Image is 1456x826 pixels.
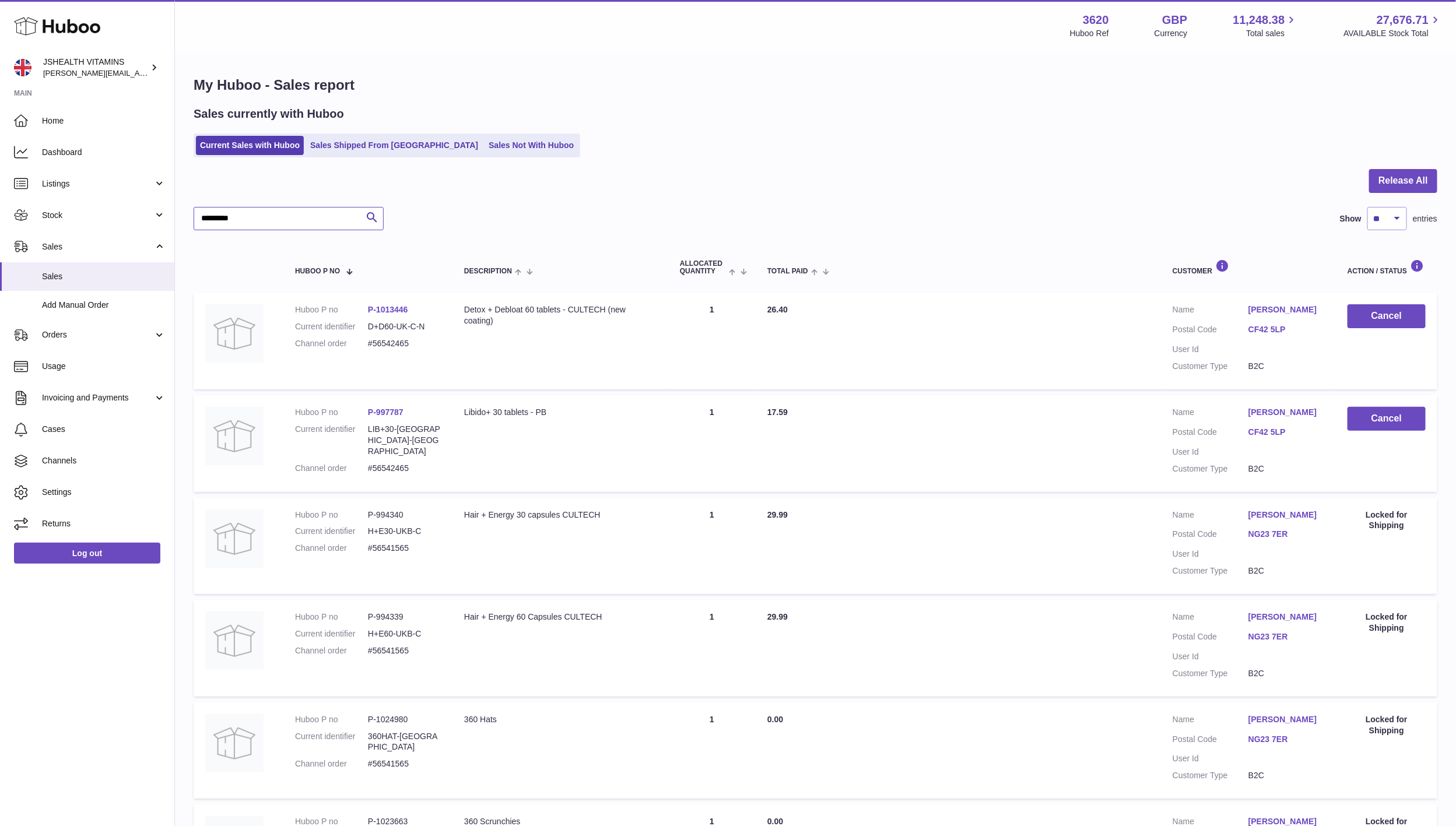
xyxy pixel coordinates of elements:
span: Description [464,268,512,275]
img: no-photo.jpg [205,509,264,568]
div: Hair + Energy 60 Capsules CULTECH [464,611,657,623]
img: no-photo.jpg [205,304,264,363]
span: Channels [42,455,166,466]
span: Total sales [1246,28,1298,39]
span: Dashboard [42,147,166,158]
a: CF42 5LP [1248,324,1324,335]
dd: 360HAT-[GEOGRAPHIC_DATA] [368,731,441,753]
dd: P-1024980 [368,714,441,725]
dd: H+E60-UKB-C [368,628,441,639]
a: Current Sales with Huboo [196,136,304,155]
dt: Postal Code [1173,427,1248,441]
dt: Huboo P no [295,714,368,725]
dt: Postal Code [1173,734,1248,748]
div: Hair + Energy 30 capsules CULTECH [464,509,657,521]
a: Sales Shipped From [GEOGRAPHIC_DATA] [306,136,482,155]
dt: Customer Type [1173,361,1248,372]
dd: #56541565 [368,758,441,769]
span: Listings [42,178,153,189]
td: 1 [668,498,756,595]
span: [PERSON_NAME][EMAIL_ADDRESS][DOMAIN_NAME] [43,68,234,78]
span: Returns [42,518,166,529]
dt: Postal Code [1173,324,1248,338]
a: [PERSON_NAME] [1248,714,1324,725]
dt: Huboo P no [295,509,368,521]
td: 1 [668,702,756,799]
dt: Postal Code [1173,529,1248,543]
dt: User Id [1173,549,1248,560]
span: 0.00 [767,715,783,724]
dt: Current identifier [295,731,368,753]
span: Settings [42,487,166,498]
dt: User Id [1173,651,1248,662]
dt: Customer Type [1173,770,1248,781]
td: 1 [668,600,756,697]
dt: Channel order [295,463,368,474]
span: Total paid [767,268,808,275]
span: Usage [42,361,166,372]
a: [PERSON_NAME] [1248,407,1324,418]
a: Sales Not With Huboo [485,136,578,155]
img: no-photo.jpg [205,407,264,465]
dd: #56542465 [368,338,441,349]
dd: #56541565 [368,645,441,656]
a: NG23 7ER [1248,529,1324,540]
dd: LIB+30-[GEOGRAPHIC_DATA]-[GEOGRAPHIC_DATA] [368,424,441,457]
a: 11,248.38 Total sales [1233,12,1298,39]
dt: Name [1173,304,1248,318]
a: P-1013446 [368,305,408,314]
div: Locked for Shipping [1348,611,1426,634]
span: Sales [42,271,166,282]
dt: User Id [1173,447,1248,458]
dt: Customer Type [1173,668,1248,679]
span: Home [42,115,166,126]
span: AVAILABLE Stock Total [1343,28,1442,39]
div: Customer [1173,259,1324,275]
div: Action / Status [1348,259,1426,275]
label: Show [1340,213,1362,224]
img: no-photo.jpg [205,611,264,670]
div: Huboo Ref [1070,28,1109,39]
dt: Postal Code [1173,631,1248,645]
td: 1 [668,395,756,492]
span: 27,676.71 [1377,12,1429,28]
div: Detox + Debloat 60 tablets - CULTECH (new coating) [464,304,657,326]
span: 11,248.38 [1233,12,1285,28]
span: Cases [42,424,166,435]
dt: Current identifier [295,424,368,457]
span: ALLOCATED Quantity [680,260,726,275]
dt: Customer Type [1173,565,1248,577]
h2: Sales currently with Huboo [194,106,344,122]
div: 360 Hats [464,714,657,725]
dt: Name [1173,611,1248,625]
dt: Current identifier [295,526,368,537]
a: CF42 5LP [1248,427,1324,438]
dt: Channel order [295,543,368,554]
dt: Huboo P no [295,407,368,418]
td: 1 [668,293,756,389]
dt: Current identifier [295,628,368,639]
img: francesca@jshealthvitamins.com [14,59,31,76]
dd: H+E30-UKB-C [368,526,441,537]
dt: Name [1173,407,1248,421]
div: JSHEALTH VITAMINS [43,57,148,79]
dd: P-994340 [368,509,441,521]
a: [PERSON_NAME] [1248,611,1324,623]
span: Orders [42,329,153,340]
h1: My Huboo - Sales report [194,76,1437,94]
a: NG23 7ER [1248,631,1324,642]
div: Locked for Shipping [1348,714,1426,736]
dt: Customer Type [1173,463,1248,474]
div: Libido+ 30 tablets - PB [464,407,657,418]
span: 29.99 [767,510,788,519]
dd: #56541565 [368,543,441,554]
button: Cancel [1348,407,1426,431]
dd: B2C [1248,463,1324,474]
span: 29.99 [767,612,788,621]
span: entries [1413,213,1437,224]
span: 17.59 [767,407,788,417]
span: Invoicing and Payments [42,392,153,403]
a: [PERSON_NAME] [1248,509,1324,521]
a: Log out [14,543,160,564]
dt: User Id [1173,344,1248,355]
